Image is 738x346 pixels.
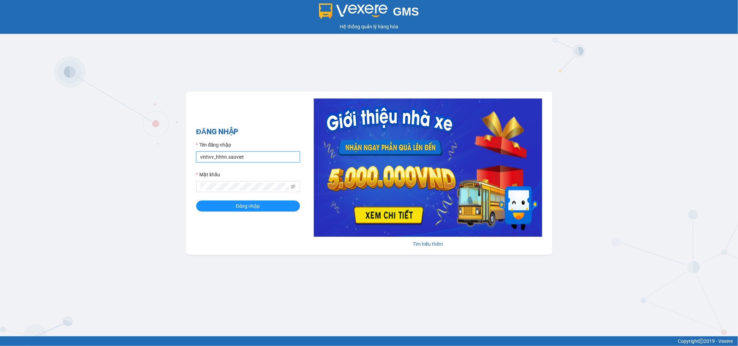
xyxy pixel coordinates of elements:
[314,240,542,248] div: Tìm hiểu thêm
[314,99,542,237] img: banner-0
[291,184,295,189] span: eye-invisible
[196,200,300,212] button: Đăng nhập
[196,126,300,138] h2: ĐĂNG NHẬP
[2,23,736,30] div: Hệ thống quản lý hàng hóa
[236,202,260,210] span: Đăng nhập
[319,3,388,19] img: logo 2
[5,337,733,345] div: Copyright 2019 - Vexere
[699,339,704,344] span: copyright
[319,10,419,16] a: GMS
[196,171,220,178] label: Mật khẩu
[200,183,290,190] input: Mật khẩu
[393,5,419,18] span: GMS
[196,151,300,162] input: Tên đăng nhập
[196,141,231,149] label: Tên đăng nhập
